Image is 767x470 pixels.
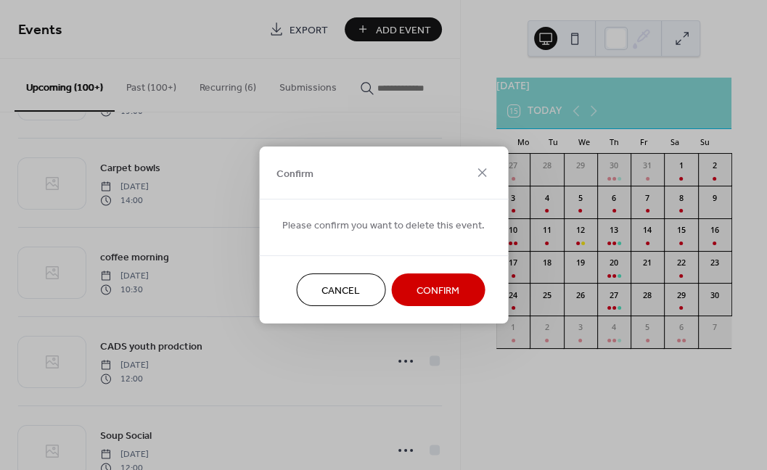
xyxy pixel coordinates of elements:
[391,273,485,306] button: Confirm
[321,284,360,299] span: Cancel
[282,218,485,234] span: Please confirm you want to delete this event.
[276,166,313,181] span: Confirm
[417,284,459,299] span: Confirm
[296,273,385,306] button: Cancel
